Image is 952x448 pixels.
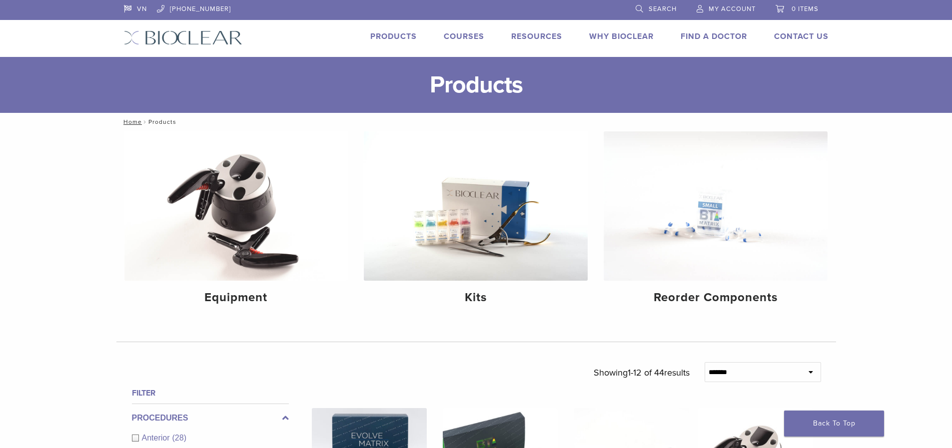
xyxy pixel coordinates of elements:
[124,131,348,313] a: Equipment
[132,412,289,424] label: Procedures
[172,434,186,442] span: (28)
[792,5,819,13] span: 0 items
[589,31,654,41] a: Why Bioclear
[142,434,172,442] span: Anterior
[594,362,690,383] p: Showing results
[120,118,142,125] a: Home
[364,131,588,313] a: Kits
[124,131,348,281] img: Equipment
[372,289,580,307] h4: Kits
[124,30,242,45] img: Bioclear
[784,411,884,437] a: Back To Top
[132,289,340,307] h4: Equipment
[681,31,747,41] a: Find A Doctor
[612,289,820,307] h4: Reorder Components
[774,31,829,41] a: Contact Us
[364,131,588,281] img: Kits
[709,5,756,13] span: My Account
[511,31,562,41] a: Resources
[628,367,664,378] span: 1-12 of 44
[604,131,828,313] a: Reorder Components
[370,31,417,41] a: Products
[132,387,289,399] h4: Filter
[604,131,828,281] img: Reorder Components
[116,113,836,131] nav: Products
[649,5,677,13] span: Search
[444,31,484,41] a: Courses
[142,119,148,124] span: /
